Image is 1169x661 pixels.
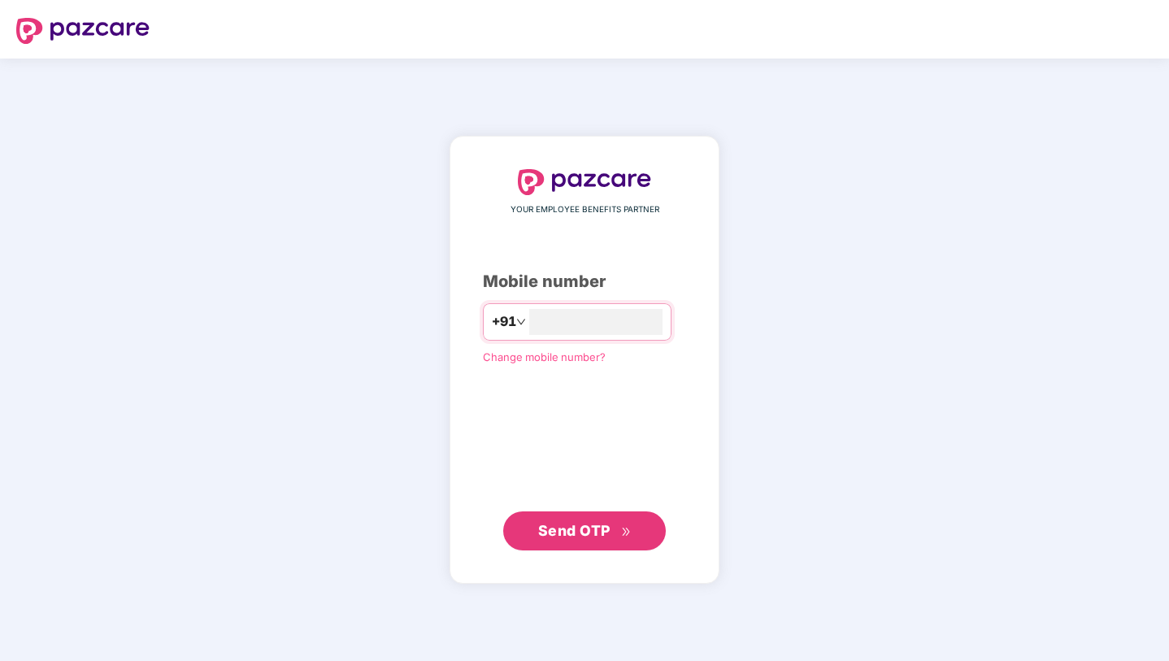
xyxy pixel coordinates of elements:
[492,311,516,332] span: +91
[483,269,686,294] div: Mobile number
[516,317,526,327] span: down
[621,527,632,537] span: double-right
[538,522,611,539] span: Send OTP
[483,350,606,363] a: Change mobile number?
[518,169,651,195] img: logo
[503,511,666,550] button: Send OTPdouble-right
[16,18,150,44] img: logo
[511,203,659,216] span: YOUR EMPLOYEE BENEFITS PARTNER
